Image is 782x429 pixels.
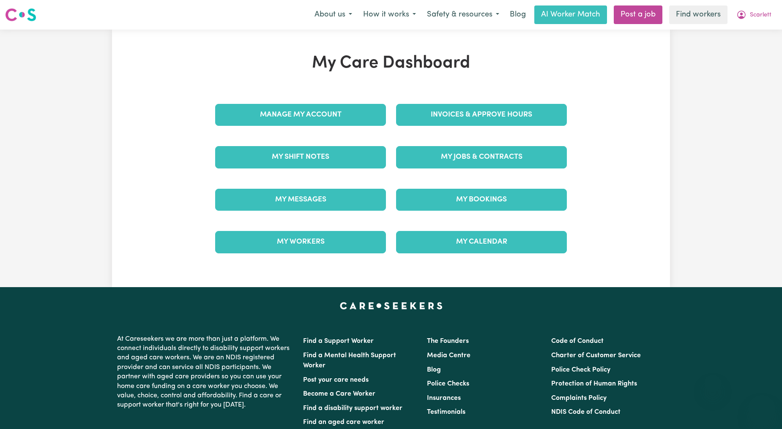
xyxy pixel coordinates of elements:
a: My Jobs & Contracts [396,146,567,168]
button: About us [309,6,358,24]
a: NDIS Code of Conduct [551,409,621,415]
a: Find a Mental Health Support Worker [303,352,396,369]
span: Scarlett [750,11,771,20]
a: Testimonials [427,409,465,415]
button: How it works [358,6,421,24]
iframe: Close message [704,375,721,392]
a: Careseekers home page [340,302,443,309]
a: AI Worker Match [534,5,607,24]
a: My Shift Notes [215,146,386,168]
img: Careseekers logo [5,7,36,22]
a: Police Check Policy [551,367,610,373]
a: Insurances [427,395,461,402]
a: Careseekers logo [5,5,36,24]
a: Police Checks [427,380,469,387]
a: Media Centre [427,352,470,359]
button: My Account [731,6,777,24]
a: Find workers [669,5,727,24]
a: My Workers [215,231,386,253]
a: Find an aged care worker [303,419,384,426]
p: At Careseekers we are more than just a platform. We connect individuals directly to disability su... [117,331,293,413]
button: Safety & resources [421,6,505,24]
a: Find a disability support worker [303,405,402,412]
a: Charter of Customer Service [551,352,641,359]
a: Protection of Human Rights [551,380,637,387]
a: Blog [427,367,441,373]
a: Manage My Account [215,104,386,126]
a: Find a Support Worker [303,338,374,345]
a: My Calendar [396,231,567,253]
a: The Founders [427,338,469,345]
a: Blog [505,5,531,24]
a: Invoices & Approve Hours [396,104,567,126]
a: Become a Care Worker [303,391,375,397]
a: My Messages [215,189,386,211]
a: Post your care needs [303,377,369,383]
h1: My Care Dashboard [210,53,572,73]
a: Complaints Policy [551,395,607,402]
a: My Bookings [396,189,567,211]
a: Post a job [614,5,662,24]
iframe: Button to launch messaging window [748,395,775,422]
a: Code of Conduct [551,338,604,345]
